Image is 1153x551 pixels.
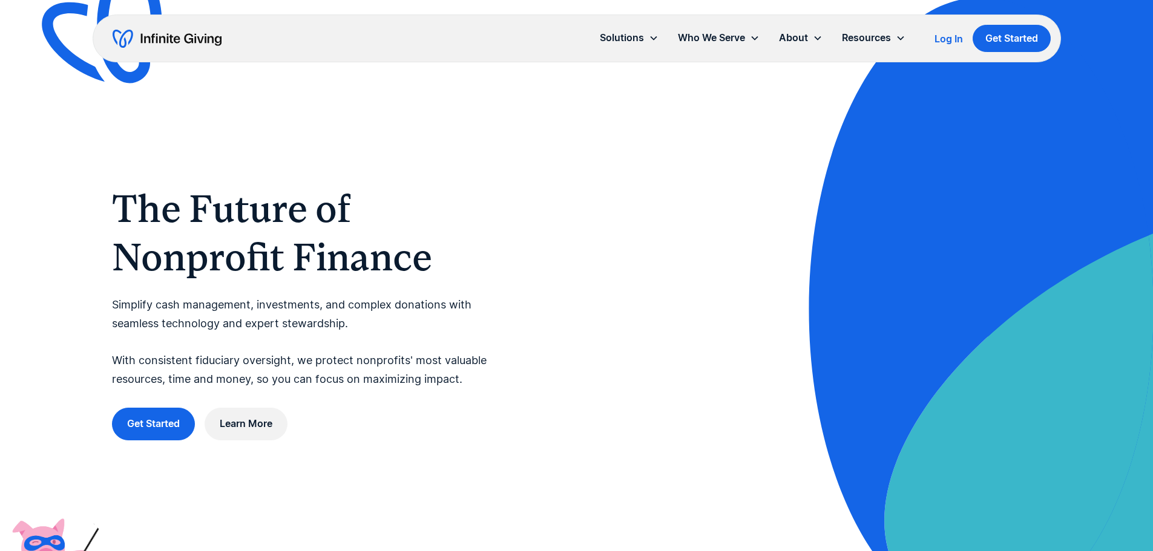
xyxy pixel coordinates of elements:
div: Who We Serve [678,30,745,46]
div: About [769,25,832,51]
a: Learn More [205,408,287,440]
h1: The Future of Nonprofit Finance [112,184,504,281]
a: Log In [935,31,963,46]
div: Resources [832,25,915,51]
div: Resources [842,30,891,46]
a: home [113,29,222,48]
div: Solutions [590,25,668,51]
a: Get Started [112,408,195,440]
div: Solutions [600,30,644,46]
a: Get Started [973,25,1051,52]
p: Simplify cash management, investments, and complex donations with seamless technology and expert ... [112,296,504,388]
div: Log In [935,34,963,44]
div: Who We Serve [668,25,769,51]
div: About [779,30,808,46]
